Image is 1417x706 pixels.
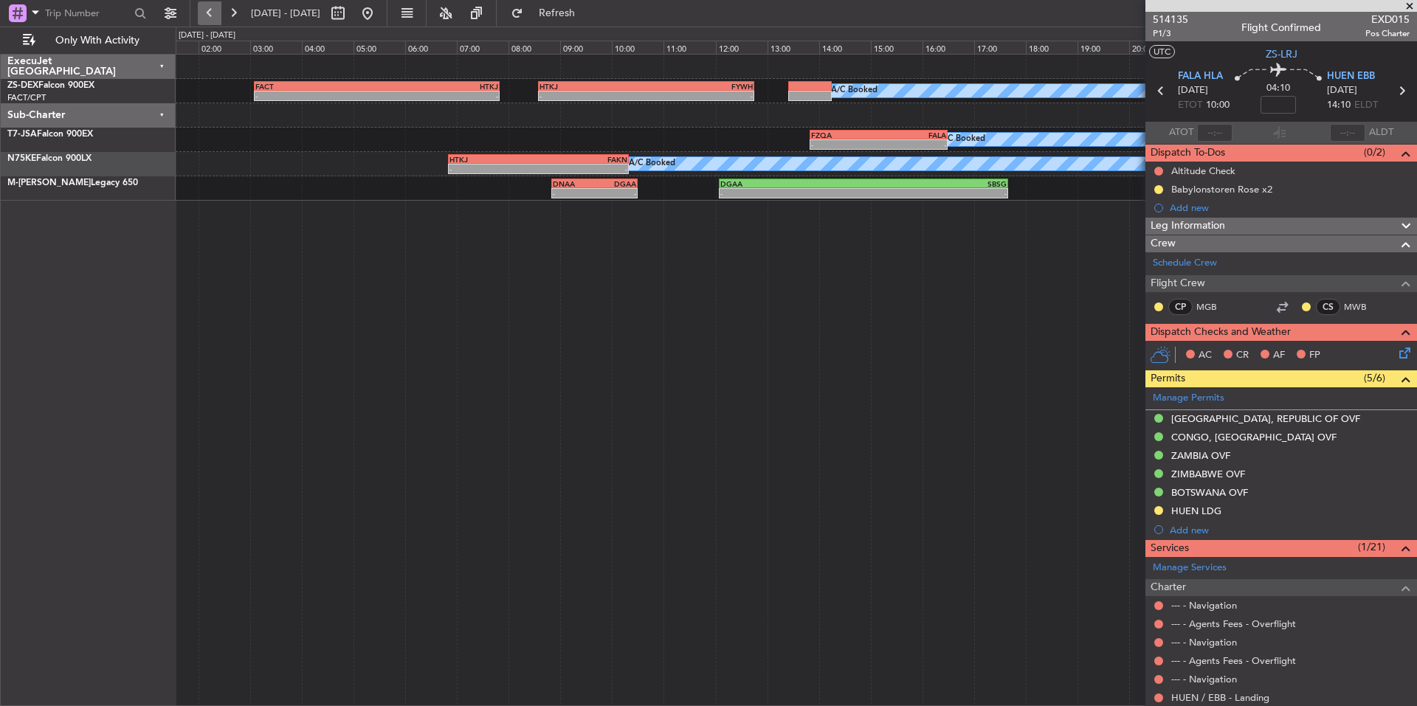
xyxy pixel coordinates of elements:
[811,140,879,149] div: -
[1197,124,1232,142] input: --:--
[405,41,457,54] div: 06:00
[1327,69,1375,84] span: HUEN EBB
[1171,431,1337,443] div: CONGO, [GEOGRAPHIC_DATA] OVF
[768,41,819,54] div: 13:00
[7,130,37,139] span: T7-JSA
[302,41,354,54] div: 04:00
[449,165,539,173] div: -
[376,82,498,91] div: HTKJ
[811,131,879,139] div: FZQA
[1171,165,1235,177] div: Altitude Check
[629,153,675,175] div: A/C Booked
[1170,524,1410,536] div: Add new
[1327,98,1351,113] span: 14:10
[939,128,985,150] div: A/C Booked
[720,179,863,188] div: DGAA
[7,92,46,103] a: FACT/CPT
[457,41,508,54] div: 07:00
[1151,579,1186,596] span: Charter
[553,179,595,188] div: DNAA
[1178,83,1208,98] span: [DATE]
[1153,27,1188,40] span: P1/3
[1309,348,1320,363] span: FP
[1354,98,1378,113] span: ELDT
[1151,235,1176,252] span: Crew
[1266,46,1297,62] span: ZS-LRJ
[45,2,130,24] input: Trip Number
[1364,370,1385,386] span: (5/6)
[1316,299,1340,315] div: CS
[539,91,646,100] div: -
[819,41,871,54] div: 14:00
[1273,348,1285,363] span: AF
[1199,348,1212,363] span: AC
[354,41,405,54] div: 05:00
[863,179,1007,188] div: SBSG
[1168,299,1193,315] div: CP
[553,189,595,198] div: -
[1153,12,1188,27] span: 514135
[7,179,138,187] a: M-[PERSON_NAME]Legacy 650
[1171,505,1221,517] div: HUEN LDG
[7,154,36,163] span: N75KE
[199,41,250,54] div: 02:00
[250,41,302,54] div: 03:00
[179,30,235,42] div: [DATE] - [DATE]
[508,41,560,54] div: 08:00
[538,165,627,173] div: -
[1153,256,1217,271] a: Schedule Crew
[1171,412,1360,425] div: [GEOGRAPHIC_DATA], REPUBLIC OF OVF
[255,91,377,100] div: -
[1078,41,1129,54] div: 19:00
[1178,98,1202,113] span: ETOT
[7,130,93,139] a: T7-JSAFalcon 900EX
[1129,41,1181,54] div: 20:00
[449,155,539,164] div: HTKJ
[974,41,1026,54] div: 17:00
[1171,449,1230,462] div: ZAMBIA OVF
[1151,540,1189,557] span: Services
[7,81,38,90] span: ZS-DEX
[7,81,94,90] a: ZS-DEXFalcon 900EX
[1151,218,1225,235] span: Leg Information
[720,189,863,198] div: -
[538,155,627,164] div: FAKN
[716,41,768,54] div: 12:00
[1365,12,1410,27] span: EXD015
[1171,183,1272,195] div: Babylonstoren Rose x2
[560,41,612,54] div: 09:00
[1369,125,1393,140] span: ALDT
[1171,636,1237,648] a: --- - Navigation
[879,131,947,139] div: FALA
[1327,83,1357,98] span: [DATE]
[1171,486,1248,499] div: BOTSWANA OVF
[251,7,320,20] span: [DATE] - [DATE]
[1151,145,1225,162] span: Dispatch To-Dos
[1358,539,1385,555] span: (1/21)
[923,41,974,54] div: 16:00
[504,1,593,25] button: Refresh
[1206,98,1230,113] span: 10:00
[646,82,752,91] div: FYWH
[1151,324,1291,341] span: Dispatch Checks and Weather
[16,29,160,52] button: Only With Activity
[1171,468,1245,480] div: ZIMBABWE OVF
[594,189,636,198] div: -
[1153,561,1227,575] a: Manage Services
[1171,617,1296,630] a: --- - Agents Fees - Overflight
[38,35,156,46] span: Only With Activity
[1171,691,1269,704] a: HUEN / EBB - Landing
[1241,20,1321,35] div: Flight Confirmed
[526,8,588,18] span: Refresh
[1266,81,1290,96] span: 04:10
[831,80,878,102] div: A/C Booked
[1026,41,1078,54] div: 18:00
[863,189,1007,198] div: -
[1151,370,1185,387] span: Permits
[612,41,663,54] div: 10:00
[1169,125,1193,140] span: ATOT
[663,41,715,54] div: 11:00
[646,91,752,100] div: -
[1365,27,1410,40] span: Pos Charter
[1178,69,1223,84] span: FALA HLA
